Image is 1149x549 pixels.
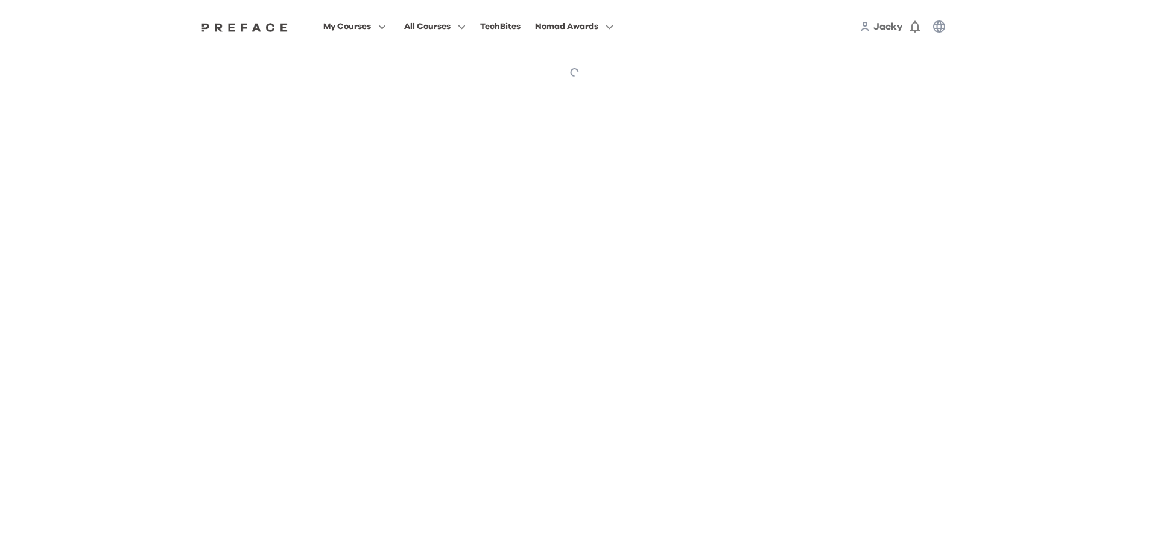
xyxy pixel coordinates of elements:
button: All Courses [400,19,469,34]
span: My Courses [323,19,371,34]
button: My Courses [320,19,390,34]
button: Nomad Awards [531,19,617,34]
span: Jacky [873,22,903,31]
a: Jacky [873,19,903,34]
a: Preface Logo [198,22,291,31]
span: Nomad Awards [535,19,598,34]
img: Preface Logo [198,22,291,32]
div: TechBites [480,19,521,34]
span: All Courses [404,19,451,34]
